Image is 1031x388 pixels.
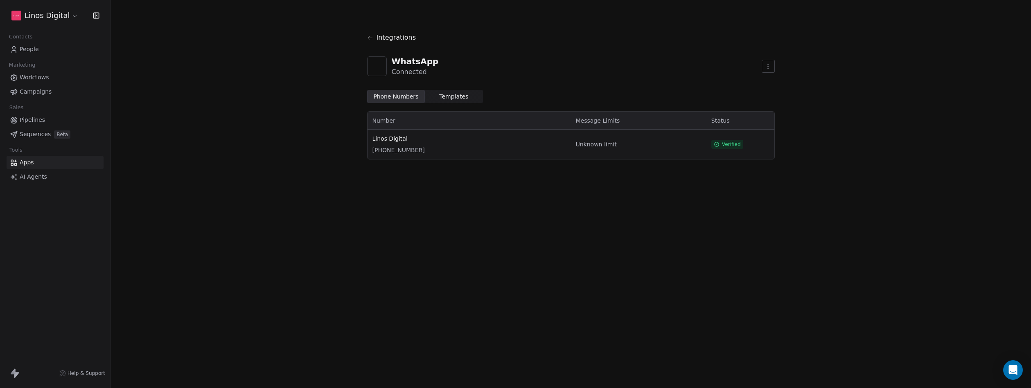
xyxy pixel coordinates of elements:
span: Verified [722,141,741,148]
span: Templates [439,92,468,101]
span: Tools [6,144,26,156]
span: Status [711,117,730,125]
div: Connected [392,67,439,77]
a: Integrations [367,26,775,49]
span: Number [372,117,395,124]
a: Workflows [7,71,104,84]
div: WhatsApp [392,56,439,67]
span: Linos Digital [372,135,566,143]
span: [PHONE_NUMBER] [372,146,566,154]
span: People [20,45,39,54]
span: Unknown limit [576,140,702,148]
span: Marketing [5,59,39,71]
span: Pipelines [20,116,45,124]
a: AI Agents [7,170,104,184]
span: Help & Support [68,370,105,377]
img: whatsapp.svg [371,61,383,72]
span: Campaigns [20,87,52,96]
span: Linos Digital [25,10,70,21]
span: Sequences [20,130,51,139]
div: Open Intercom Messenger [1003,360,1023,380]
span: AI Agents [20,173,47,181]
a: Help & Support [59,370,105,377]
span: Workflows [20,73,49,82]
span: Message Limits [576,117,620,124]
span: Integrations [377,33,416,43]
span: Apps [20,158,34,167]
img: linos-digital-logo-marketing-digital-branding.jpg [11,11,21,20]
span: Sales [6,101,27,114]
a: People [7,43,104,56]
a: SequencesBeta [7,128,104,141]
button: Linos Digital [10,9,80,22]
a: Apps [7,156,104,169]
a: Campaigns [7,85,104,99]
span: Contacts [5,31,36,43]
span: Beta [54,130,70,139]
a: Pipelines [7,113,104,127]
